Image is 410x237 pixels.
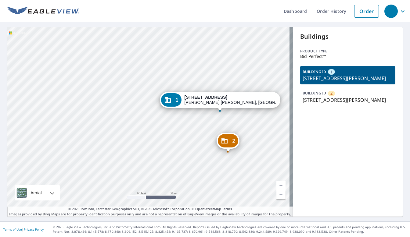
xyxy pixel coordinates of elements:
[184,95,276,105] div: [PERSON_NAME] [PERSON_NAME], [GEOGRAPHIC_DATA] 75754
[184,95,227,100] strong: [STREET_ADDRESS]
[300,48,395,54] p: Product type
[222,207,232,211] a: Terms
[330,90,333,96] span: 2
[3,228,44,231] p: |
[303,75,393,82] p: [STREET_ADDRESS][PERSON_NAME]
[232,139,235,143] span: 2
[354,5,379,18] a: Order
[7,207,293,217] p: Images provided by Bing Maps are for property identification purposes only and are not a represen...
[29,185,44,200] div: Aerial
[7,7,79,16] img: EV Logo
[276,190,286,199] a: Current Level 19, Zoom Out
[15,185,60,200] div: Aerial
[3,227,22,232] a: Terms of Use
[24,227,44,232] a: Privacy Policy
[303,69,326,74] p: BUILDING ID
[160,92,280,111] div: Dropped pin, building 1, Commercial property, 196 Vz County Road 4301 Ben Wheeler, TX 75754
[68,207,232,212] span: © 2025 TomTom, Earthstar Geographics SIO, © 2025 Microsoft Corporation, ©
[276,181,286,190] a: Current Level 19, Zoom In
[300,54,395,59] p: Bid Perfect™
[217,133,239,152] div: Dropped pin, building 2, Commercial property, 196 Vz County Road 4301 Ben Wheeler, TX 75754
[175,98,178,102] span: 1
[53,225,407,234] p: © 2025 Eagle View Technologies, Inc. and Pictometry International Corp. All Rights Reserved. Repo...
[303,96,393,104] p: [STREET_ADDRESS][PERSON_NAME]
[330,69,333,75] span: 1
[300,32,395,41] p: Buildings
[195,207,221,211] a: OpenStreetMap
[303,90,326,96] p: BUILDING ID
